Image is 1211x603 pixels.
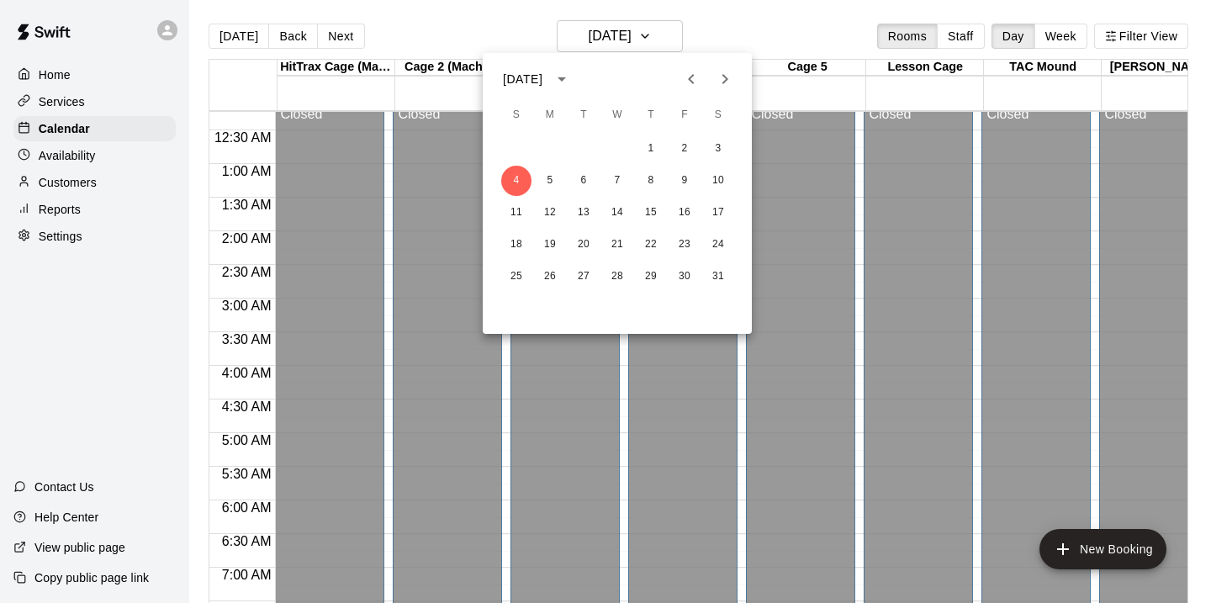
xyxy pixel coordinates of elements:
span: Monday [535,98,565,132]
button: 6 [568,166,599,196]
span: Thursday [636,98,666,132]
button: 27 [568,262,599,292]
button: 21 [602,230,632,260]
button: 22 [636,230,666,260]
button: 12 [535,198,565,228]
span: Saturday [703,98,733,132]
span: Friday [669,98,700,132]
button: 1 [636,134,666,164]
button: 30 [669,262,700,292]
span: Sunday [501,98,531,132]
span: Wednesday [602,98,632,132]
button: 3 [703,134,733,164]
button: 25 [501,262,531,292]
button: 19 [535,230,565,260]
button: 15 [636,198,666,228]
button: 5 [535,166,565,196]
button: 31 [703,262,733,292]
button: 2 [669,134,700,164]
button: 13 [568,198,599,228]
button: 4 [501,166,531,196]
button: 20 [568,230,599,260]
button: 29 [636,262,666,292]
div: [DATE] [503,71,542,88]
button: 16 [669,198,700,228]
button: 23 [669,230,700,260]
button: Previous month [674,62,708,96]
button: 9 [669,166,700,196]
button: calendar view is open, switch to year view [547,65,576,93]
button: 26 [535,262,565,292]
button: Next month [708,62,742,96]
button: 28 [602,262,632,292]
button: 14 [602,198,632,228]
button: 24 [703,230,733,260]
button: 7 [602,166,632,196]
span: Tuesday [568,98,599,132]
button: 10 [703,166,733,196]
button: 18 [501,230,531,260]
button: 17 [703,198,733,228]
button: 11 [501,198,531,228]
button: 8 [636,166,666,196]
